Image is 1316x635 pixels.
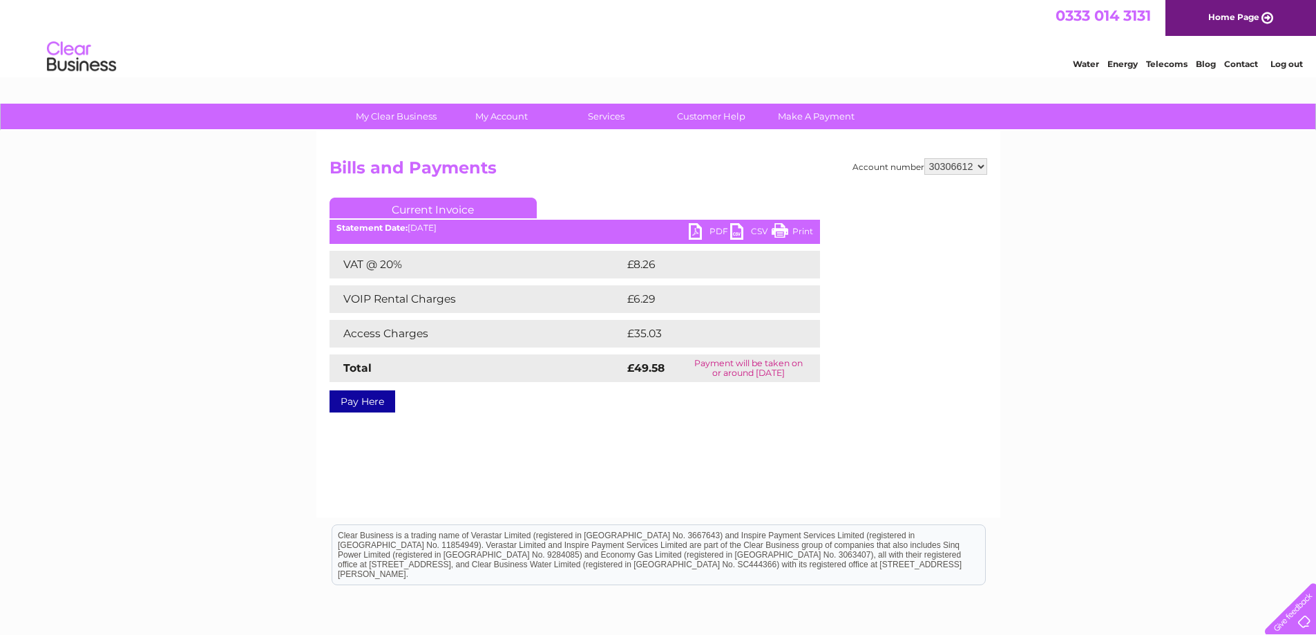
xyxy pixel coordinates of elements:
[654,104,768,129] a: Customer Help
[1056,7,1151,24] a: 0333 014 3131
[330,285,624,313] td: VOIP Rental Charges
[1196,59,1216,69] a: Blog
[343,361,372,375] strong: Total
[1107,59,1138,69] a: Energy
[330,251,624,278] td: VAT @ 20%
[330,390,395,413] a: Pay Here
[332,8,985,67] div: Clear Business is a trading name of Verastar Limited (registered in [GEOGRAPHIC_DATA] No. 3667643...
[772,223,813,243] a: Print
[330,198,537,218] a: Current Invoice
[730,223,772,243] a: CSV
[46,36,117,78] img: logo.png
[330,158,987,184] h2: Bills and Payments
[444,104,558,129] a: My Account
[627,361,665,375] strong: £49.58
[1073,59,1099,69] a: Water
[624,251,788,278] td: £8.26
[852,158,987,175] div: Account number
[549,104,663,129] a: Services
[1146,59,1188,69] a: Telecoms
[339,104,453,129] a: My Clear Business
[689,223,730,243] a: PDF
[330,223,820,233] div: [DATE]
[624,320,792,348] td: £35.03
[336,222,408,233] b: Statement Date:
[1224,59,1258,69] a: Contact
[1270,59,1303,69] a: Log out
[330,320,624,348] td: Access Charges
[624,285,788,313] td: £6.29
[759,104,873,129] a: Make A Payment
[678,354,819,382] td: Payment will be taken on or around [DATE]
